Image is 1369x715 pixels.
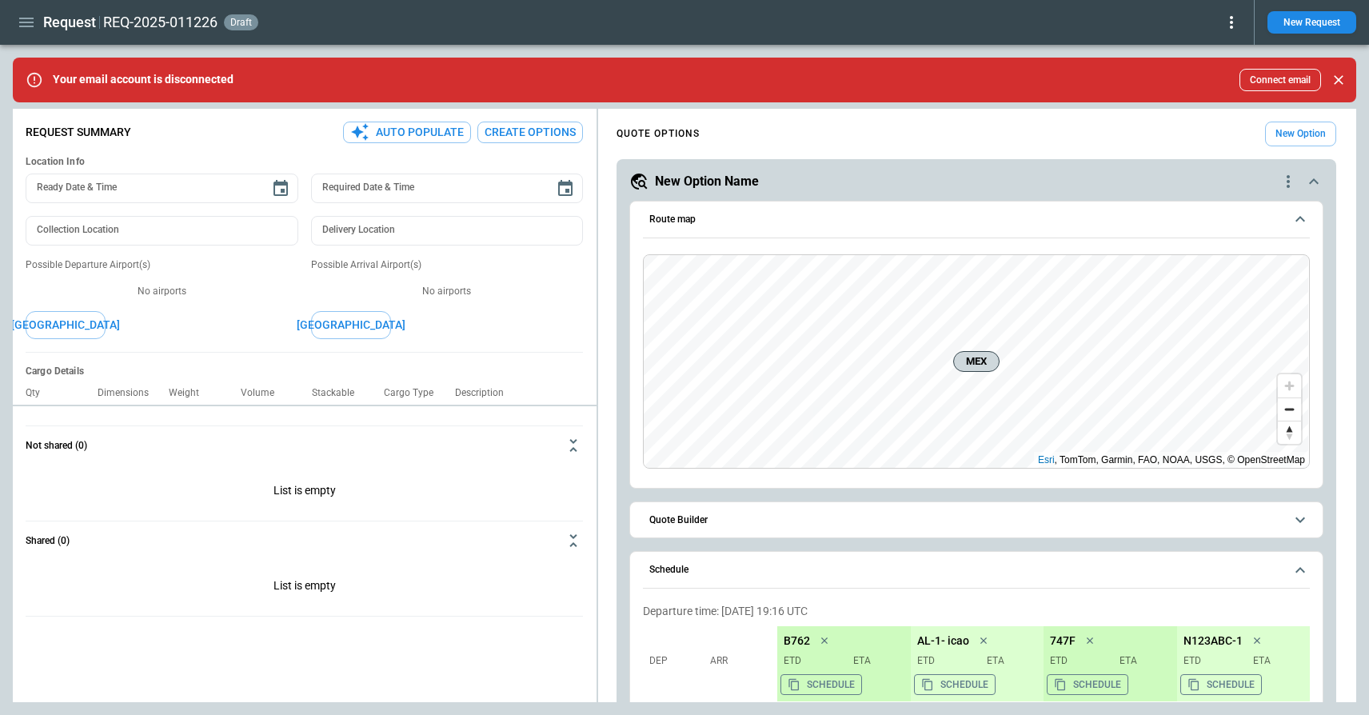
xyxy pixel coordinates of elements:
p: Dimensions [98,387,162,399]
button: Choose date [265,173,297,205]
div: Route map [643,254,1310,469]
div: Schedule [643,598,1310,708]
p: Arr [710,654,766,668]
button: New Request [1267,11,1356,34]
p: Dep [649,654,705,668]
button: Not shared (0) [26,426,583,465]
canvas: Map [644,255,1308,468]
p: ETA [980,654,1037,668]
span: MEX [960,354,992,369]
p: Possible Arrival Airport(s) [311,258,584,272]
h6: Quote Builder [649,515,708,525]
button: Schedule [643,552,1310,589]
p: N123ABC-1 [1183,634,1243,648]
button: Create Options [477,122,583,143]
h6: Cargo Details [26,365,583,377]
a: Esri [1038,454,1055,465]
h2: REQ-2025-011226 [103,13,218,32]
p: ETD [1050,654,1107,668]
button: Quote Builder [643,502,1310,538]
h6: Shared (0) [26,536,70,546]
p: ETD [1183,654,1240,668]
div: quote-option-actions [1279,172,1298,191]
button: Route map [643,202,1310,238]
h6: Location Info [26,156,583,168]
p: No airports [26,285,298,298]
button: Shared (0) [26,521,583,560]
button: Auto Populate [343,122,471,143]
p: Volume [241,387,287,399]
div: scrollable content [777,626,1310,701]
p: Stackable [312,387,367,399]
button: Copy the aircraft schedule to your clipboard [1180,674,1262,695]
button: Zoom in [1278,374,1301,397]
h1: Request [43,13,96,32]
span: draft [227,17,255,28]
button: [GEOGRAPHIC_DATA] [26,311,106,339]
p: Weight [169,387,212,399]
p: ETD [784,654,840,668]
button: Connect email [1239,69,1321,91]
h6: Route map [649,214,696,225]
p: ETA [847,654,904,668]
p: Cargo Type [384,387,446,399]
div: dismiss [1327,62,1350,98]
p: 747F [1050,634,1076,648]
p: AL-1- icao [917,634,969,648]
div: , TomTom, Garmin, FAO, NOAA, USGS, © OpenStreetMap [1038,452,1305,468]
button: New Option [1265,122,1336,146]
button: Zoom out [1278,397,1301,421]
button: Copy the aircraft schedule to your clipboard [1047,674,1128,695]
p: List is empty [26,560,583,616]
p: ETA [1247,654,1303,668]
p: Your email account is disconnected [53,73,233,86]
p: B762 [784,634,810,648]
h6: Schedule [649,565,688,575]
p: List is empty [26,465,583,521]
p: ETD [917,654,974,668]
p: Qty [26,387,53,399]
h5: New Option Name [655,173,759,190]
button: [GEOGRAPHIC_DATA] [311,311,391,339]
h6: Not shared (0) [26,441,87,451]
button: Copy the aircraft schedule to your clipboard [914,674,996,695]
button: Close [1327,69,1350,91]
button: Reset bearing to north [1278,421,1301,444]
p: No airports [311,285,584,298]
p: Description [455,387,517,399]
button: New Option Namequote-option-actions [629,172,1323,191]
button: Choose date [549,173,581,205]
button: Copy the aircraft schedule to your clipboard [780,674,862,695]
p: Departure time: [DATE] 19:16 UTC [643,605,1310,618]
div: Not shared (0) [26,560,583,616]
p: Request Summary [26,126,131,139]
div: Not shared (0) [26,465,583,521]
h4: QUOTE OPTIONS [617,130,700,138]
p: ETA [1113,654,1170,668]
p: Possible Departure Airport(s) [26,258,298,272]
